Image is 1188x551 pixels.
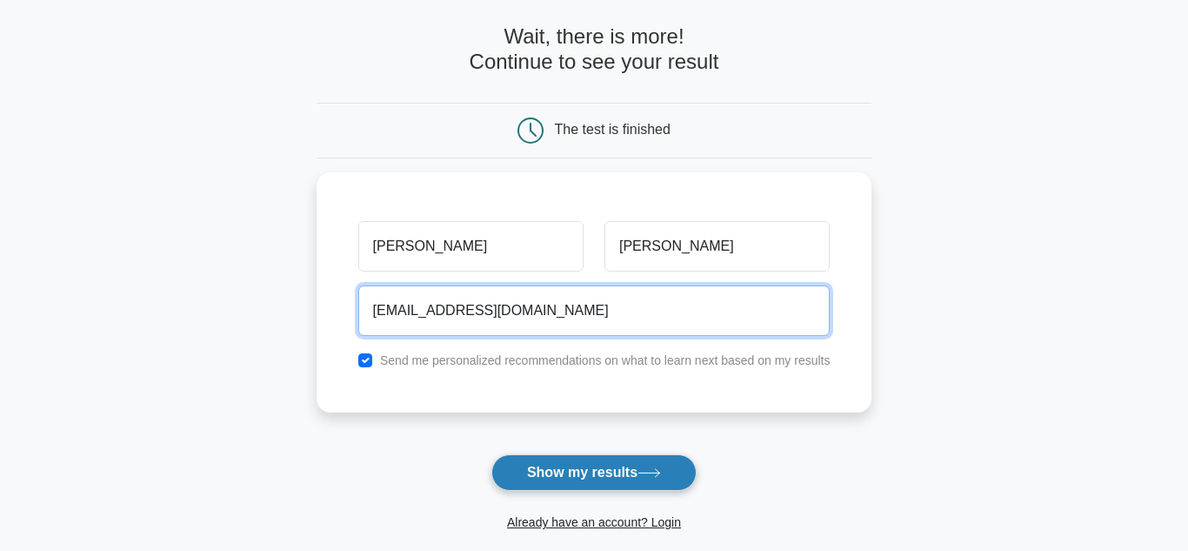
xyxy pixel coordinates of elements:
input: Email [358,286,831,336]
label: Send me personalized recommendations on what to learn next based on my results [380,353,831,367]
input: First name [358,221,584,272]
h4: Wait, there is more! Continue to see your result [317,24,872,75]
a: Already have an account? Login [507,515,681,529]
input: Last name [604,221,830,272]
button: Show my results [491,454,697,491]
div: The test is finished [555,122,671,137]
